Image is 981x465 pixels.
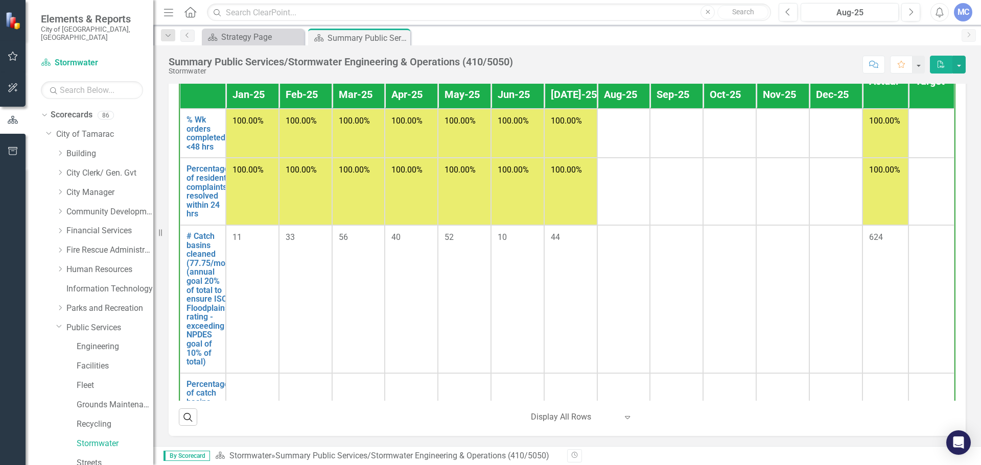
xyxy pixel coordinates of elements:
[391,116,423,126] span: 100.00%
[551,116,582,126] span: 100.00%
[286,116,317,126] span: 100.00%
[186,115,225,151] a: % Wk orders completed <48 hrs
[498,232,507,242] span: 10
[41,25,143,42] small: City of [GEOGRAPHIC_DATA], [GEOGRAPHIC_DATA]
[232,232,242,242] span: 11
[66,148,153,160] a: Building
[801,3,899,21] button: Aug-25
[180,109,226,158] td: Double-Click to Edit Right Click for Context Menu
[221,31,301,43] div: Strategy Page
[551,232,560,242] span: 44
[732,8,754,16] span: Search
[77,360,153,372] a: Facilities
[232,116,264,126] span: 100.00%
[551,165,582,175] span: 100.00%
[869,165,900,175] span: 100.00%
[5,12,23,30] img: ClearPoint Strategy
[41,57,143,69] a: Stormwater
[204,31,301,43] a: Strategy Page
[77,380,153,391] a: Fleet
[169,56,513,67] div: Summary Public Services/Stormwater Engineering & Operations (410/5050)
[56,129,153,140] a: City of Tamarac
[339,165,370,175] span: 100.00%
[869,232,883,242] span: 624
[77,438,153,450] a: Stormwater
[286,165,317,175] span: 100.00%
[869,116,900,126] span: 100.00%
[391,232,401,242] span: 40
[66,322,153,334] a: Public Services
[51,109,92,121] a: Scorecards
[41,81,143,99] input: Search Below...
[180,373,226,422] td: Double-Click to Edit Right Click for Context Menu
[498,116,529,126] span: 100.00%
[66,206,153,218] a: Community Development
[186,164,229,218] a: Percentage of resident complaints resolved within 24 hrs
[445,232,454,242] span: 52
[339,116,370,126] span: 100.00%
[717,5,768,19] button: Search
[275,451,549,460] div: Summary Public Services/Stormwater Engineering & Operations (410/5050)
[215,450,559,462] div: »
[445,116,476,126] span: 100.00%
[232,165,264,175] span: 100.00%
[77,419,153,430] a: Recycling
[163,451,210,461] span: By Scorecard
[186,380,230,415] a: Percentage of catch basins cleaned/mo
[286,232,295,242] span: 33
[77,341,153,353] a: Engineering
[169,67,513,75] div: Stormwater
[207,4,771,21] input: Search ClearPoint...
[66,283,153,295] a: Information Technology
[946,430,971,455] div: Open Intercom Messenger
[66,264,153,276] a: Human Resources
[445,165,476,175] span: 100.00%
[66,187,153,199] a: City Manager
[186,232,229,366] a: # Catch basins cleaned (77.75/mo) (annual goal 20% of total to ensure ISO Floodplains rating - ex...
[41,13,143,25] span: Elements & Reports
[804,7,895,19] div: Aug-25
[498,165,529,175] span: 100.00%
[66,244,153,256] a: Fire Rescue Administration
[391,165,423,175] span: 100.00%
[954,3,972,21] button: MC
[66,225,153,237] a: Financial Services
[66,303,153,314] a: Parks and Recreation
[339,232,348,242] span: 56
[229,451,271,460] a: Stormwater
[98,111,114,119] div: 86
[77,399,153,411] a: Grounds Maintenance
[180,158,226,225] td: Double-Click to Edit Right Click for Context Menu
[180,225,226,373] td: Double-Click to Edit Right Click for Context Menu
[328,32,408,44] div: Summary Public Services/Stormwater Engineering & Operations (410/5050)
[66,167,153,179] a: City Clerk/ Gen. Gvt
